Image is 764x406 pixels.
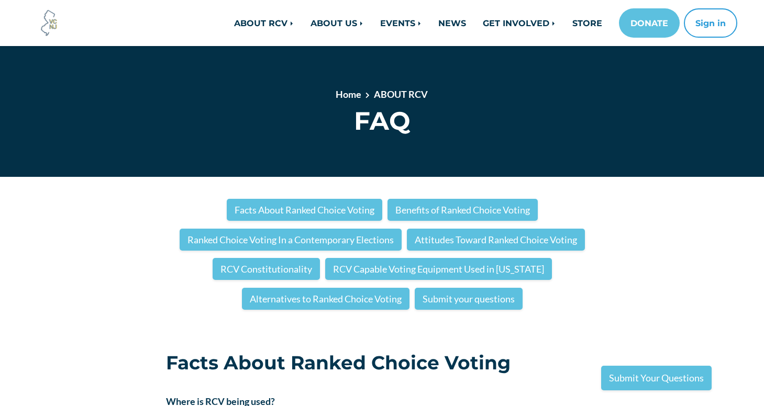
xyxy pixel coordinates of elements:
[684,8,737,38] button: Sign in or sign up
[302,13,372,33] a: ABOUT US
[407,229,585,251] a: Attitudes Toward Ranked Choice Voting
[325,258,552,280] a: RCV Capable Voting Equipment Used in [US_STATE]
[336,88,361,100] a: Home
[166,341,598,385] h2: Facts About Ranked Choice Voting
[166,106,598,136] h1: FAQ
[227,199,382,221] a: Facts About Ranked Choice Voting
[474,13,564,33] a: GET INVOLVED
[387,199,538,221] a: Benefits of Ranked Choice Voting
[374,88,428,100] a: ABOUT RCV
[619,8,680,38] a: DONATE
[601,366,712,390] a: Submit Your Questions
[242,288,409,310] a: Alternatives to Ranked Choice Voting
[226,13,302,33] a: ABOUT RCV
[430,13,474,33] a: NEWS
[203,87,560,106] nav: breadcrumb
[213,258,320,280] a: RCV Constitutionality
[35,9,63,37] img: Voter Choice NJ
[372,13,430,33] a: EVENTS
[158,8,737,38] nav: Main navigation
[415,288,523,310] a: Submit your questions
[180,229,402,251] a: Ranked Choice Voting In a Contemporary Elections
[564,13,611,33] a: STORE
